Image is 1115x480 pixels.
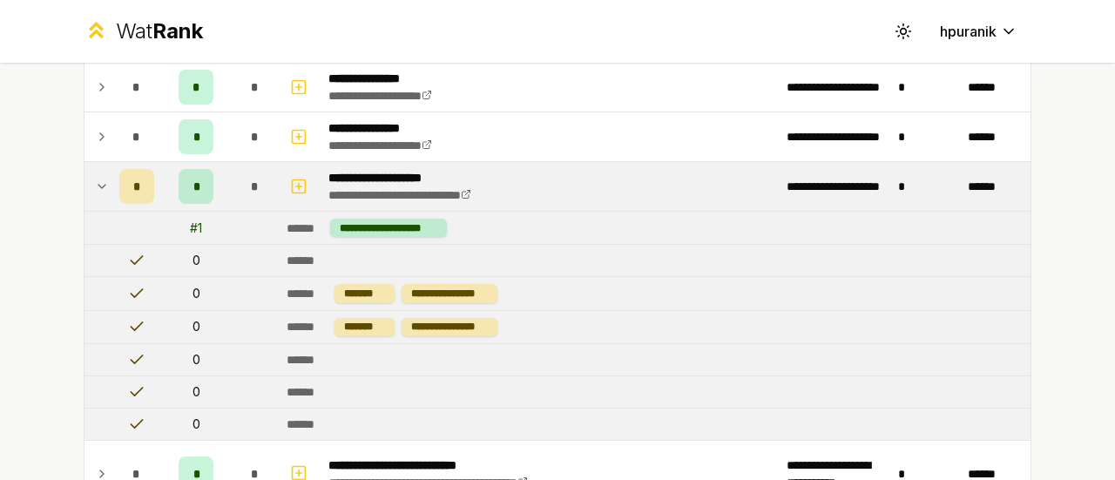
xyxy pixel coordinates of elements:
[190,220,202,237] div: # 1
[161,277,231,309] td: 0
[926,16,1031,47] button: hpuranik
[161,376,231,408] td: 0
[161,344,231,375] td: 0
[940,21,997,42] span: hpuranik
[116,17,203,45] div: Wat
[152,18,203,44] span: Rank
[161,311,231,343] td: 0
[161,409,231,440] td: 0
[84,17,203,45] a: WatRank
[161,245,231,276] td: 0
